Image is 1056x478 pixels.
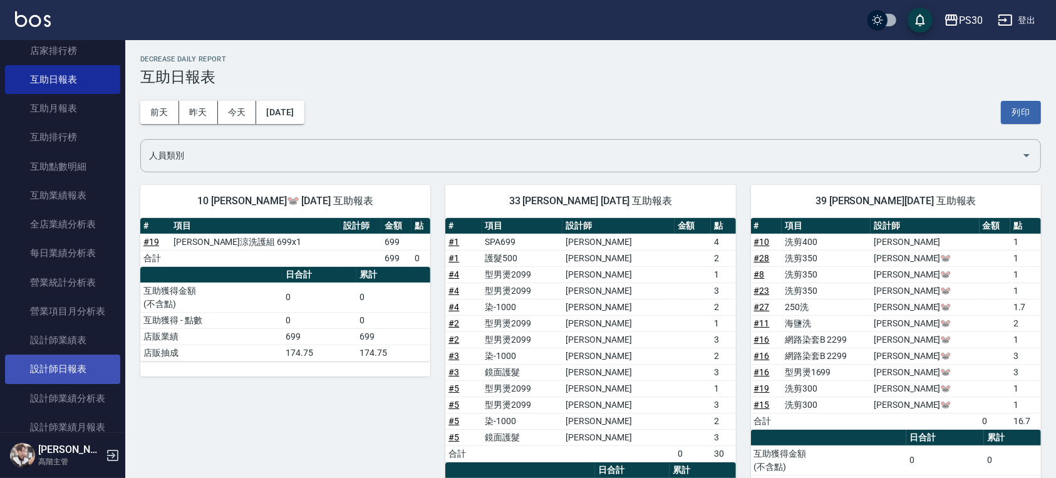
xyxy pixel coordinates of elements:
[711,283,736,299] td: 3
[782,234,871,250] td: 洗剪400
[754,383,770,393] a: #19
[448,335,459,345] a: #2
[445,218,735,462] table: a dense table
[871,218,979,234] th: 設計師
[282,345,356,361] td: 174.75
[482,331,562,348] td: 型男燙2099
[482,380,562,397] td: 型男燙2099
[282,312,356,328] td: 0
[448,400,459,410] a: #5
[140,328,282,345] td: 店販業績
[754,400,770,410] a: #15
[782,250,871,266] td: 洗剪350
[711,445,736,462] td: 30
[1010,380,1041,397] td: 1
[711,364,736,380] td: 3
[170,234,340,250] td: [PERSON_NAME]涼洗護組 699x1
[782,266,871,283] td: 洗剪350
[448,351,459,361] a: #3
[782,218,871,234] th: 項目
[5,413,120,442] a: 設計師業績月報表
[448,432,459,442] a: #5
[754,302,770,312] a: #27
[412,250,430,266] td: 0
[871,283,979,299] td: [PERSON_NAME]🐭
[482,218,562,234] th: 項目
[562,283,675,299] td: [PERSON_NAME]
[5,36,120,65] a: 店家排行榜
[448,253,459,263] a: #1
[1010,397,1041,413] td: 1
[482,413,562,429] td: 染-1000
[980,413,1010,429] td: 0
[711,234,736,250] td: 4
[381,218,412,234] th: 金額
[140,312,282,328] td: 互助獲得 - 點數
[412,218,430,234] th: 點
[1010,348,1041,364] td: 3
[871,299,979,315] td: [PERSON_NAME]🐭
[711,380,736,397] td: 1
[146,145,1017,167] input: 人員名稱
[871,397,979,413] td: [PERSON_NAME]🐭
[356,328,430,345] td: 699
[5,355,120,383] a: 設計師日報表
[482,234,562,250] td: SPA699
[782,364,871,380] td: 型男燙1699
[448,237,459,247] a: #1
[939,8,988,33] button: PS30
[381,234,412,250] td: 699
[460,195,720,207] span: 33 [PERSON_NAME] [DATE] 互助報表
[5,123,120,152] a: 互助排行榜
[754,367,770,377] a: #16
[993,9,1041,32] button: 登出
[140,218,430,267] table: a dense table
[482,364,562,380] td: 鏡面護髮
[751,218,782,234] th: #
[256,101,304,124] button: [DATE]
[448,269,459,279] a: #4
[782,283,871,299] td: 洗剪350
[959,13,983,28] div: PS30
[906,445,984,475] td: 0
[482,250,562,266] td: 護髮500
[751,413,782,429] td: 合計
[5,384,120,413] a: 設計師業績分析表
[482,283,562,299] td: 型男燙2099
[751,218,1041,430] table: a dense table
[282,328,356,345] td: 699
[448,367,459,377] a: #3
[711,315,736,331] td: 1
[906,430,984,446] th: 日合計
[871,364,979,380] td: [PERSON_NAME]🐭
[754,318,770,328] a: #11
[356,345,430,361] td: 174.75
[562,299,675,315] td: [PERSON_NAME]
[140,218,170,234] th: #
[448,286,459,296] a: #4
[675,445,711,462] td: 0
[562,380,675,397] td: [PERSON_NAME]
[1010,413,1041,429] td: 16.7
[782,397,871,413] td: 洗剪300
[754,286,770,296] a: #23
[782,380,871,397] td: 洗剪300
[282,283,356,312] td: 0
[381,250,412,266] td: 699
[711,299,736,315] td: 2
[38,456,102,467] p: 高階主管
[711,250,736,266] td: 2
[482,299,562,315] td: 染-1000
[562,348,675,364] td: [PERSON_NAME]
[1010,218,1041,234] th: 點
[1010,315,1041,331] td: 2
[562,413,675,429] td: [PERSON_NAME]
[5,152,120,181] a: 互助點數明細
[5,65,120,94] a: 互助日報表
[5,94,120,123] a: 互助月報表
[766,195,1026,207] span: 39 [PERSON_NAME][DATE] 互助報表
[871,266,979,283] td: [PERSON_NAME]🐭
[15,11,51,27] img: Logo
[562,218,675,234] th: 設計師
[1010,299,1041,315] td: 1.7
